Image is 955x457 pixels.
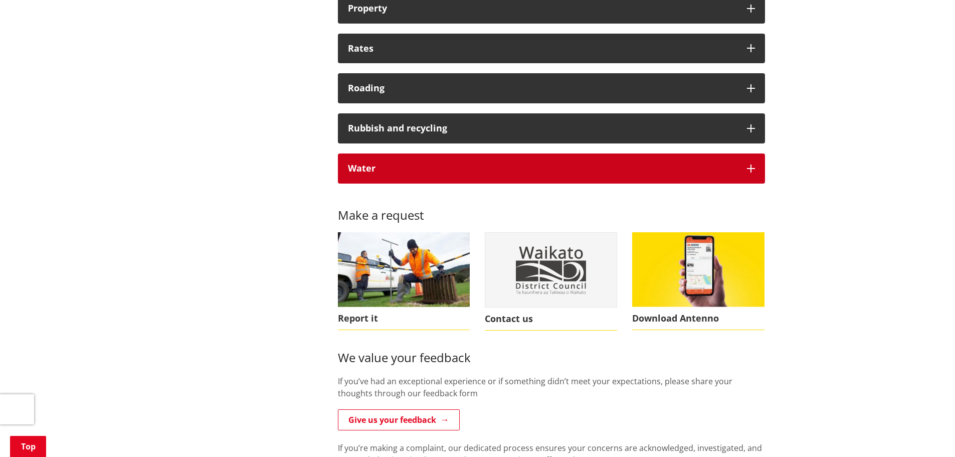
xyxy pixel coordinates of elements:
[348,123,737,133] div: Rubbish and recycling
[485,233,617,307] img: No image supplied
[909,415,945,451] iframe: Messenger Launcher
[485,232,617,331] a: Waikato District Council logo Contact us
[632,232,765,307] img: Antenno
[632,307,765,330] span: Download Antenno
[338,73,765,103] button: Roading
[348,4,737,14] p: Property
[338,34,765,64] button: Rates
[348,83,737,93] div: Roading
[348,44,737,54] div: Rates
[338,154,765,184] button: Water
[338,113,765,143] button: Rubbish and recycling
[632,232,765,330] a: Download Antenno
[348,164,737,174] h4: Water
[338,351,765,365] h3: We value your feedback
[338,232,470,330] a: Report it
[338,232,470,307] img: Report it
[338,375,765,399] p: If you’ve had an exceptional experience or if something didn’t meet your expectations, please sha...
[338,194,765,223] h3: Make a request
[485,308,617,331] span: Contact us
[10,436,46,457] a: Top
[338,307,470,330] span: Report it
[338,409,460,430] a: Give us your feedback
